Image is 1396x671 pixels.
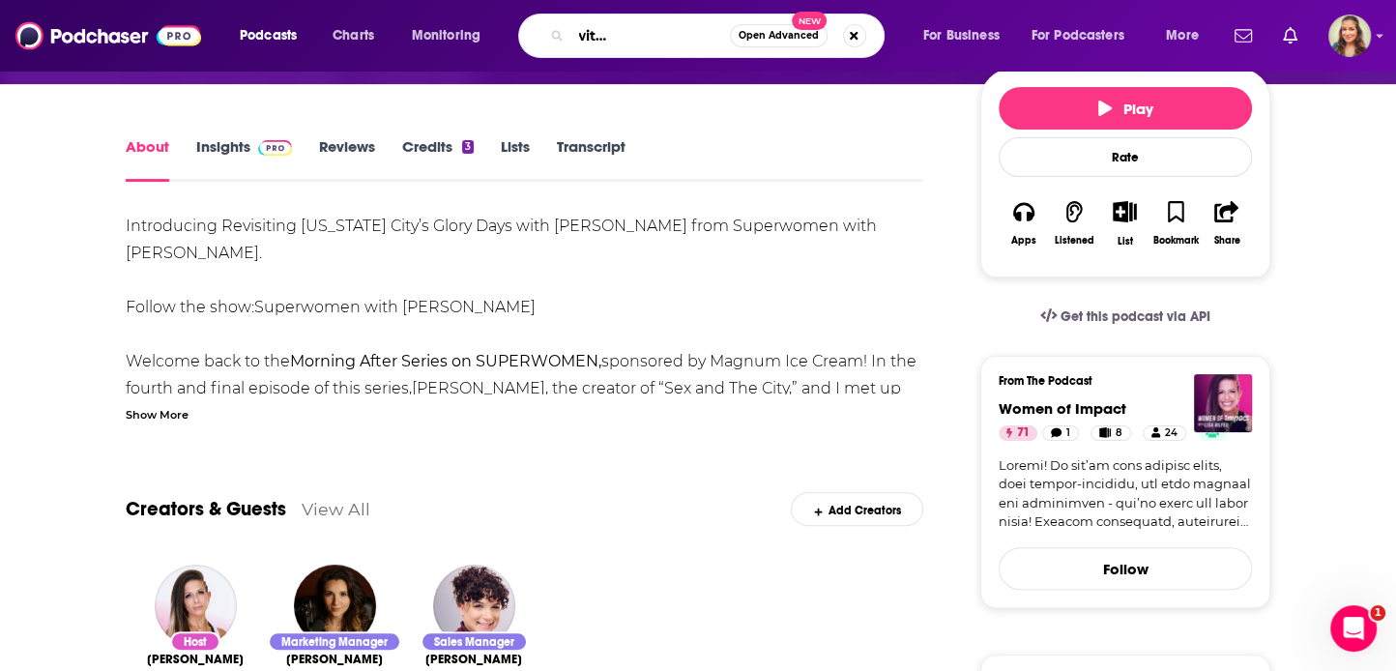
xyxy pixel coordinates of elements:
[425,652,522,667] a: Christina Conner
[1011,235,1036,247] div: Apps
[258,140,292,156] img: Podchaser Pro
[294,565,376,647] img: Stephanie Arakelian
[1049,189,1099,259] button: Listened
[254,298,536,316] a: Superwomen with [PERSON_NAME]
[412,379,545,397] a: [PERSON_NAME]
[170,631,220,652] div: Host
[1066,423,1070,443] span: 1
[1042,425,1079,441] a: 1
[1275,19,1305,52] a: Show notifications dropdown
[739,31,819,41] span: Open Advanced
[1025,293,1226,340] a: Get this podcast via API
[999,456,1252,532] a: Loremi! Do sit’am cons adipisc elits, doei tempor-incididu, utl etdo magnaal eni adminimven - qui...
[290,352,601,370] strong: Morning After Series on SUPERWOMEN,
[1118,235,1133,248] div: List
[1143,425,1186,441] a: 24
[433,565,515,647] img: Christina Conner
[501,137,530,182] a: Lists
[910,20,1024,51] button: open menu
[268,631,401,652] div: Marketing Manager
[421,631,528,652] div: Sales Manager
[1328,15,1371,57] span: Logged in as adriana.guzman
[412,22,480,49] span: Monitoring
[1370,605,1385,621] span: 1
[1019,20,1152,51] button: open menu
[1202,189,1252,259] button: Share
[1328,15,1371,57] img: User Profile
[398,20,506,51] button: open menu
[226,20,322,51] button: open menu
[571,20,730,51] input: Search podcasts, credits, & more...
[1150,189,1201,259] button: Bookmark
[923,22,1000,49] span: For Business
[1061,308,1210,325] span: Get this podcast via API
[999,399,1126,418] a: Women of Impact
[1017,423,1030,443] span: 71
[402,137,474,182] a: Credits3
[196,137,292,182] a: InsightsPodchaser Pro
[1330,605,1377,652] iframe: Intercom live chat
[1213,235,1239,247] div: Share
[320,20,386,51] a: Charts
[1055,235,1094,247] div: Listened
[147,652,244,667] span: [PERSON_NAME]
[155,565,237,647] img: Lisa Bilyeu
[286,652,383,667] span: [PERSON_NAME]
[1328,15,1371,57] button: Show profile menu
[1152,20,1223,51] button: open menu
[557,137,625,182] a: Transcript
[537,14,903,58] div: Search podcasts, credits, & more...
[999,87,1252,130] button: Play
[1227,19,1260,52] a: Show notifications dropdown
[730,24,828,47] button: Open AdvancedNew
[1032,22,1124,49] span: For Podcasters
[999,137,1252,177] div: Rate
[1116,423,1122,443] span: 8
[319,137,375,182] a: Reviews
[999,547,1252,590] button: Follow
[1100,189,1150,259] div: Show More ButtonList
[1091,425,1131,441] a: 8
[1105,201,1145,222] button: Show More Button
[1153,235,1199,247] div: Bookmark
[15,17,201,54] img: Podchaser - Follow, Share and Rate Podcasts
[999,425,1037,441] a: 71
[1165,423,1178,443] span: 24
[1098,100,1153,118] span: Play
[302,499,370,519] a: View All
[147,652,244,667] a: Lisa Bilyeu
[240,22,297,49] span: Podcasts
[286,652,383,667] a: Stephanie Arakelian
[333,22,374,49] span: Charts
[791,492,923,526] div: Add Creators
[792,12,827,30] span: New
[999,189,1049,259] button: Apps
[126,137,169,182] a: About
[462,140,474,154] div: 3
[999,374,1236,388] h3: From The Podcast
[126,497,286,521] a: Creators & Guests
[1194,374,1252,432] img: Women of Impact
[425,652,522,667] span: [PERSON_NAME]
[1166,22,1199,49] span: More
